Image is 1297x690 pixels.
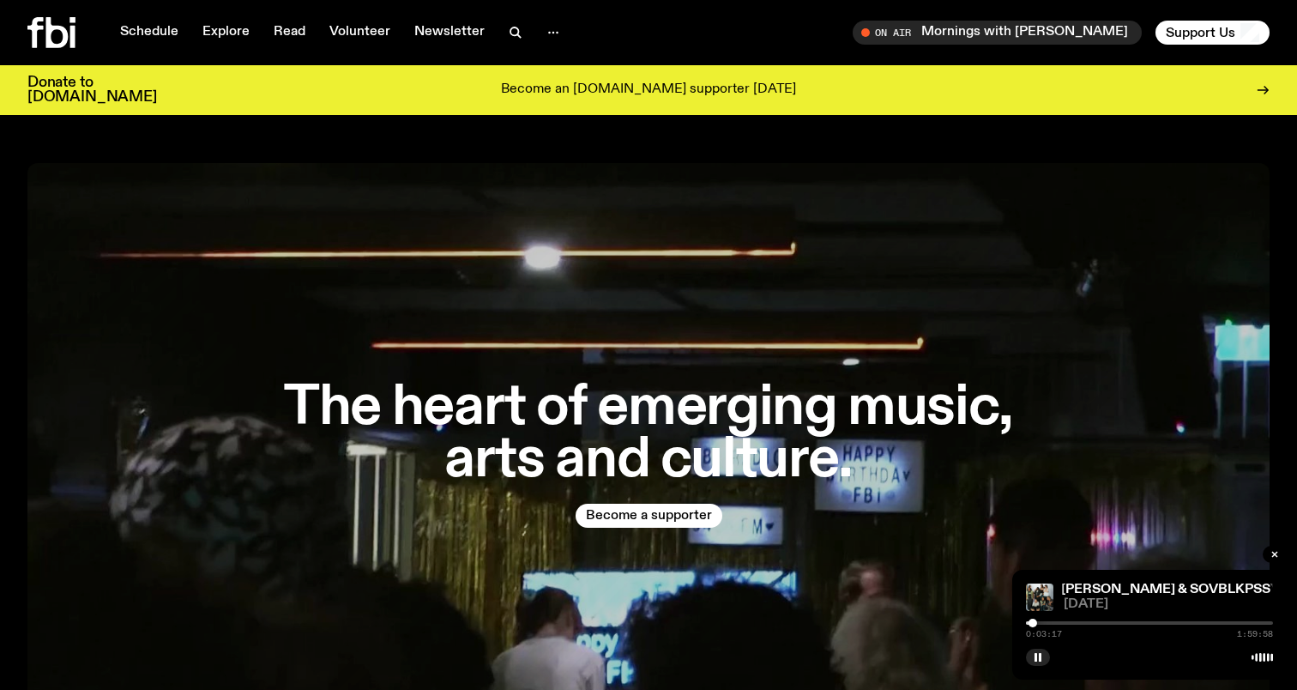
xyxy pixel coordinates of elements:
[263,21,316,45] a: Read
[853,21,1142,45] button: On AirMornings with [PERSON_NAME]
[404,21,495,45] a: Newsletter
[110,21,189,45] a: Schedule
[319,21,401,45] a: Volunteer
[1166,25,1235,40] span: Support Us
[264,382,1033,487] h1: The heart of emerging music, arts and culture.
[1064,598,1273,611] span: [DATE]
[986,583,1280,596] a: dot.zip with [PERSON_NAME] & SOVBLKPSSY
[1237,630,1273,639] span: 1:59:58
[1026,630,1062,639] span: 0:03:17
[27,76,157,105] h3: Donate to [DOMAIN_NAME]
[1155,21,1270,45] button: Support Us
[501,82,796,98] p: Become an [DOMAIN_NAME] supporter [DATE]
[576,504,722,528] button: Become a supporter
[192,21,260,45] a: Explore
